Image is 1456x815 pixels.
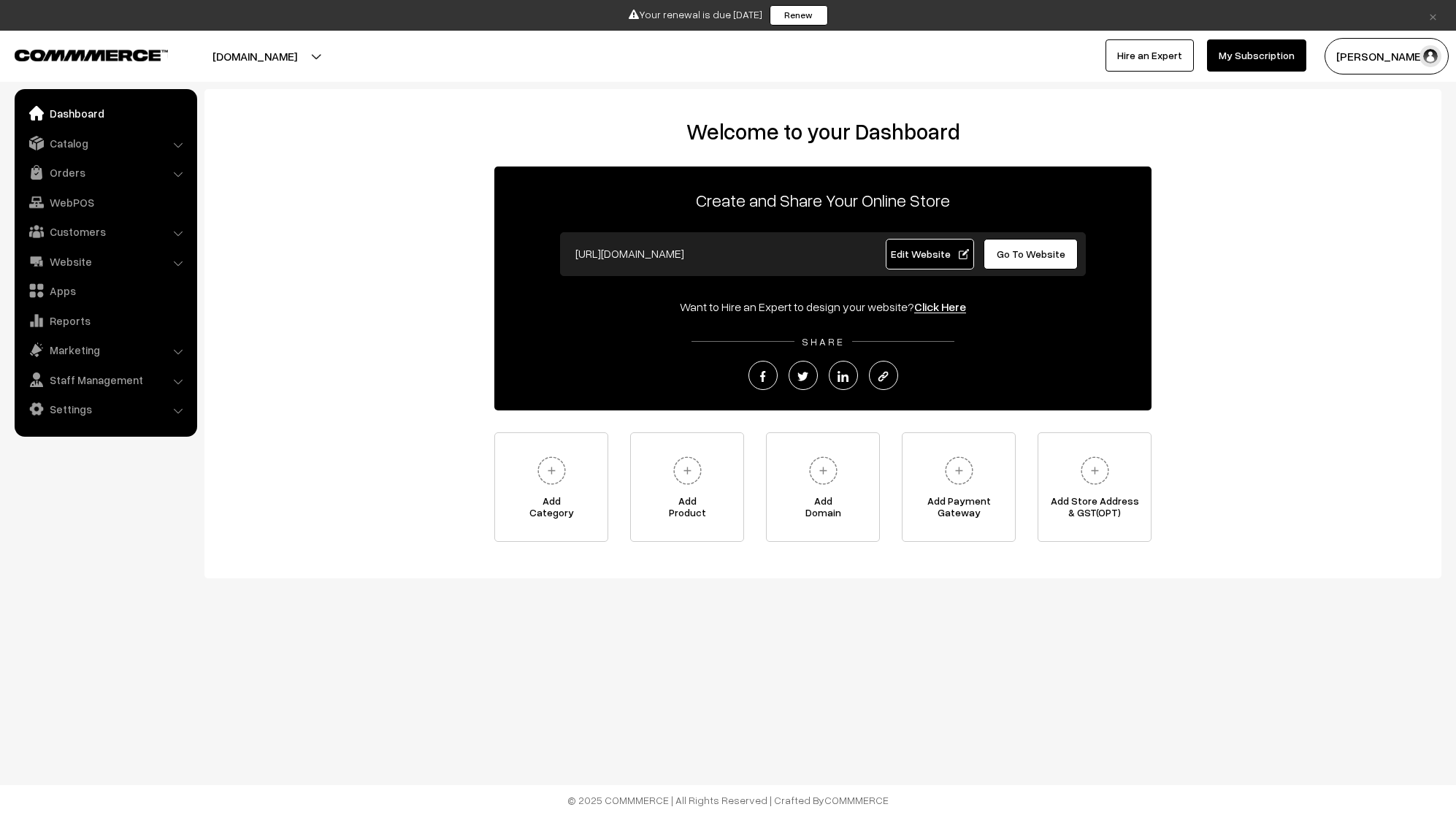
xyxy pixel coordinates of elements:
a: Reports [18,307,192,334]
a: Add PaymentGateway [902,432,1016,542]
a: Marketing [18,337,192,363]
a: Settings [18,396,192,422]
a: Add Store Address& GST(OPT) [1038,432,1152,542]
img: plus.svg [803,451,843,491]
h2: Welcome to your Dashboard [219,118,1427,145]
a: × [1423,7,1443,24]
span: Add Store Address & GST(OPT) [1038,495,1151,524]
span: Go To Website [997,248,1065,260]
button: [PERSON_NAME] [1325,38,1449,74]
a: Catalog [18,130,192,156]
a: Edit Website [886,239,975,269]
a: Apps [18,278,192,304]
a: Click Here [914,299,966,314]
a: Orders [18,159,192,185]
a: WebPOS [18,189,192,215]
span: Add Product [631,495,743,524]
button: [DOMAIN_NAME] [161,38,348,74]
a: COMMMERCE [824,794,889,806]
a: Staff Management [18,367,192,393]
div: Want to Hire an Expert to design your website? [494,298,1152,315]
img: plus.svg [532,451,572,491]
img: plus.svg [667,451,708,491]
a: AddProduct [630,432,744,542]
a: AddCategory [494,432,608,542]
a: My Subscription [1207,39,1306,72]
p: Create and Share Your Online Store [494,187,1152,213]
img: COMMMERCE [15,50,168,61]
div: Your renewal is due [DATE] [5,5,1451,26]
span: Edit Website [891,248,969,260]
a: COMMMERCE [15,45,142,63]
span: Add Payment Gateway [903,495,1015,524]
a: Renew [770,5,828,26]
a: Website [18,248,192,275]
img: plus.svg [1075,451,1115,491]
span: SHARE [794,335,852,348]
a: Dashboard [18,100,192,126]
span: Add Category [495,495,608,524]
a: AddDomain [766,432,880,542]
a: Customers [18,218,192,245]
img: plus.svg [939,451,979,491]
a: Go To Website [984,239,1078,269]
img: user [1419,45,1441,67]
span: Add Domain [767,495,879,524]
a: Hire an Expert [1106,39,1194,72]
